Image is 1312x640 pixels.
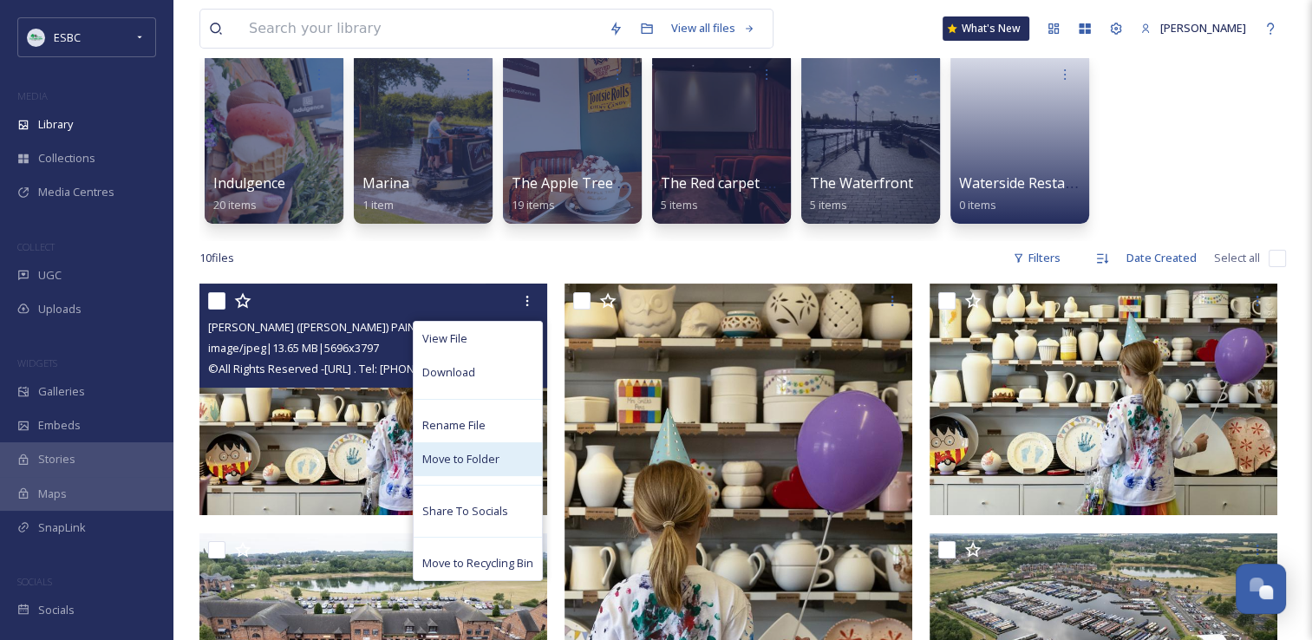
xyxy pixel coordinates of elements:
[38,519,86,536] span: SnapLink
[362,173,409,193] span: Marina
[422,330,467,347] span: View File
[422,364,475,381] span: Download
[1004,241,1069,275] div: Filters
[208,361,474,376] span: © All Rights Reserved -[URL] . Tel: [PHONE_NUMBER]
[240,10,600,48] input: Search your library
[663,11,764,45] a: View all files
[512,197,555,212] span: 19 items
[661,175,812,212] a: The Red carpet Cinema5 items
[959,175,1101,212] a: Waterside Restaurant0 items
[213,197,257,212] span: 20 items
[1214,250,1260,266] span: Select all
[38,116,73,133] span: Library
[17,575,52,588] span: SOCIALS
[38,451,75,467] span: Stories
[959,173,1101,193] span: Waterside Restaurant
[810,175,913,212] a: The Waterfront5 items
[38,417,81,434] span: Embeds
[213,173,285,193] span: Indulgence
[38,383,85,400] span: Galleries
[512,175,713,212] a: The Apple Tree Coffee Lounge19 items
[38,602,75,618] span: Socials
[810,197,847,212] span: 5 items
[28,29,45,46] img: east-staffs.png
[199,284,547,516] img: BARTON MARINA (ROD KIRKPATRICK) PAINT A POT MUG TUG ASHORE GIRL BALLOON.JPG
[1236,564,1286,614] button: Open Chat
[38,184,114,200] span: Media Centres
[661,173,812,193] span: The Red carpet Cinema
[422,451,499,467] span: Move to Folder
[208,340,379,356] span: image/jpeg | 13.65 MB | 5696 x 3797
[213,175,285,212] a: Indulgence20 items
[362,197,394,212] span: 1 item
[959,197,996,212] span: 0 items
[54,29,81,45] span: ESBC
[208,318,654,335] span: [PERSON_NAME] ([PERSON_NAME]) PAINT A POT MUG TUG ASHORE GIRL BALLOON.JPG
[38,301,82,317] span: Uploads
[1160,20,1246,36] span: [PERSON_NAME]
[810,173,913,193] span: The Waterfront
[1132,11,1255,45] a: [PERSON_NAME]
[512,173,713,193] span: The Apple Tree Coffee Lounge
[661,197,698,212] span: 5 items
[17,89,48,102] span: MEDIA
[930,284,1277,516] img: BARTON MARINA (ROD KIRKPATRICK) MUG TUG ASHORE PAINT A POT GIRL BALLOON 3.JPG
[1118,241,1205,275] div: Date Created
[17,240,55,253] span: COLLECT
[943,16,1029,41] a: What's New
[199,250,234,266] span: 10 file s
[38,150,95,167] span: Collections
[422,503,508,519] span: Share To Socials
[17,356,57,369] span: WIDGETS
[38,267,62,284] span: UGC
[362,175,409,212] a: Marina1 item
[422,417,486,434] span: Rename File
[38,486,67,502] span: Maps
[422,555,533,571] span: Move to Recycling Bin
